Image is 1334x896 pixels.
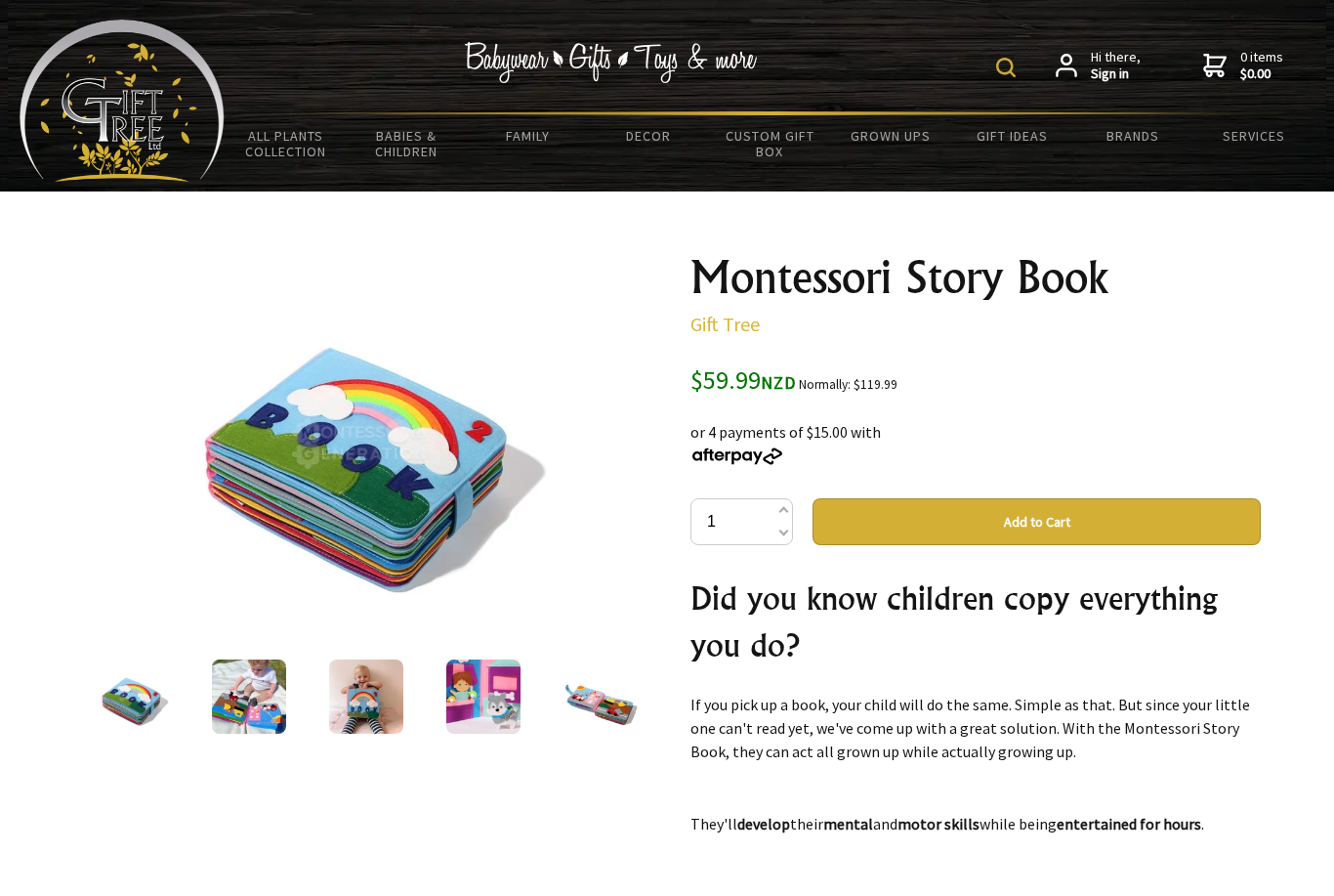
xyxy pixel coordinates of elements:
[690,363,796,396] span: $59.99
[1240,65,1283,83] strong: $0.00
[951,115,1072,156] a: Gift Ideas
[95,660,169,734] img: Montessori Story Book
[897,814,980,833] strong: motor skills
[799,376,897,393] small: Normally: $119.99
[996,58,1016,77] img: product search
[346,115,467,172] a: Babies & Children
[823,814,873,833] strong: mental
[1240,48,1283,83] span: 0 items
[168,254,548,634] img: Montessori Story Book
[225,115,346,172] a: All Plants Collection
[1072,115,1193,156] a: Brands
[690,575,1261,668] h2: Did you know children copy everything you do?
[737,814,790,833] strong: develop
[1056,49,1141,83] a: Hi there,Sign in
[690,312,760,336] a: Gift Tree
[446,660,521,734] img: Montessori Story Book
[690,254,1261,301] h1: Montessori Story Book
[761,371,796,394] span: NZD
[1203,49,1283,83] a: 0 items$0.00
[1057,814,1201,833] strong: entertained for hours
[1091,65,1141,83] strong: Sign in
[464,42,757,83] img: Babywear - Gifts - Toys & more
[329,660,403,734] img: Montessori Story Book
[690,812,1261,835] p: They'll their and while being .
[830,115,951,156] a: Grown Ups
[690,397,1261,467] div: or 4 payments of $15.00 with
[467,115,588,156] a: Family
[212,660,286,734] img: Montessori Story Book
[709,115,830,172] a: Custom Gift Box
[1193,115,1314,156] a: Services
[690,448,784,465] img: Afterpay
[20,20,225,182] img: Babyware - Gifts - Toys and more...
[588,115,709,156] a: Decor
[813,498,1261,545] button: Add to Cart
[1091,49,1141,83] span: Hi there,
[563,660,638,734] img: Montessori Story Book
[690,693,1261,763] p: If you pick up a book, your child will do the same. Simple as that. But since your little one can...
